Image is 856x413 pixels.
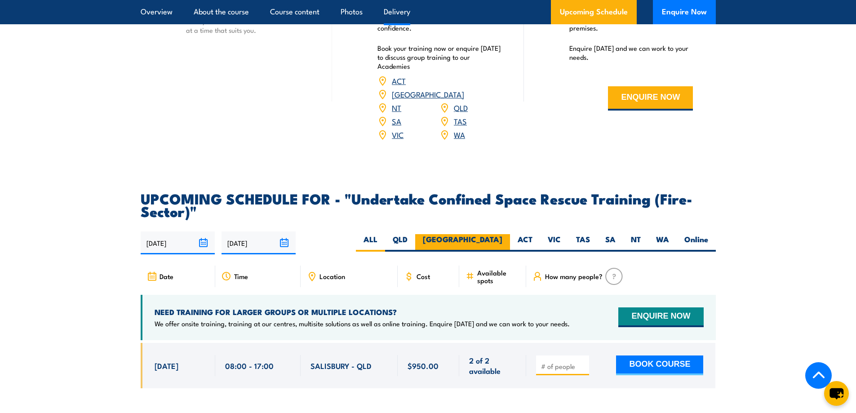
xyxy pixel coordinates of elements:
p: Book your seats via the course schedule at a time that suits you. [186,17,310,35]
span: Cost [417,272,430,280]
p: Book your training now or enquire [DATE] to discuss group training to our Academies [377,44,501,71]
a: VIC [392,129,404,140]
label: ACT [510,234,540,252]
a: QLD [454,102,468,113]
h4: NEED TRAINING FOR LARGER GROUPS OR MULTIPLE LOCATIONS? [155,307,570,317]
label: VIC [540,234,568,252]
label: Online [677,234,716,252]
a: TAS [454,115,467,126]
label: ALL [356,234,385,252]
span: Date [160,272,173,280]
button: ENQUIRE NOW [608,86,693,111]
input: From date [141,231,215,254]
label: WA [648,234,677,252]
span: 2 of 2 available [469,355,516,376]
p: Enquire [DATE] and we can work to your needs. [569,44,693,62]
span: 08:00 - 17:00 [225,360,274,371]
span: [DATE] [155,360,178,371]
span: SALISBURY - QLD [310,360,372,371]
label: NT [623,234,648,252]
label: TAS [568,234,598,252]
span: How many people? [545,272,603,280]
input: To date [222,231,296,254]
button: chat-button [824,381,849,406]
a: SA [392,115,401,126]
p: We offer onsite training, training at our centres, multisite solutions as well as online training... [155,319,570,328]
input: # of people [541,362,586,371]
span: Location [319,272,345,280]
span: $950.00 [408,360,439,371]
a: WA [454,129,465,140]
label: SA [598,234,623,252]
a: NT [392,102,401,113]
a: ACT [392,75,406,86]
button: ENQUIRE NOW [618,307,703,327]
label: [GEOGRAPHIC_DATA] [415,234,510,252]
button: BOOK COURSE [616,355,703,375]
span: Time [234,272,248,280]
a: [GEOGRAPHIC_DATA] [392,89,464,99]
label: QLD [385,234,415,252]
span: Available spots [477,269,520,284]
h2: UPCOMING SCHEDULE FOR - "Undertake Confined Space Rescue Training (Fire-Sector)" [141,192,716,217]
